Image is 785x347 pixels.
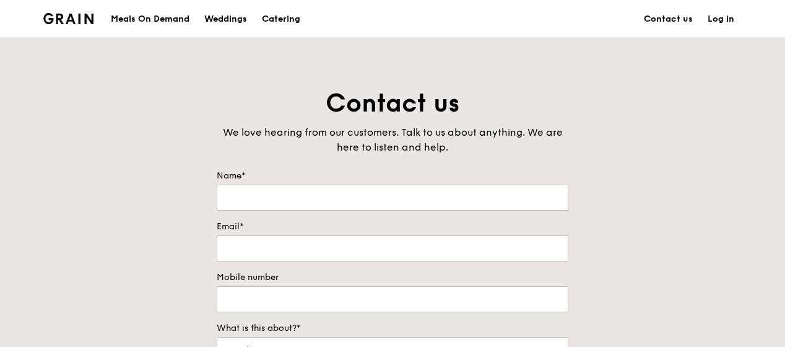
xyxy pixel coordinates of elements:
[43,13,93,24] img: Grain
[197,1,254,38] a: Weddings
[217,221,568,233] label: Email*
[111,1,189,38] div: Meals On Demand
[262,1,300,38] div: Catering
[217,125,568,155] div: We love hearing from our customers. Talk to us about anything. We are here to listen and help.
[217,87,568,120] h1: Contact us
[217,170,568,182] label: Name*
[636,1,700,38] a: Contact us
[217,271,568,284] label: Mobile number
[254,1,308,38] a: Catering
[700,1,742,38] a: Log in
[204,1,247,38] div: Weddings
[217,322,568,335] label: What is this about?*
